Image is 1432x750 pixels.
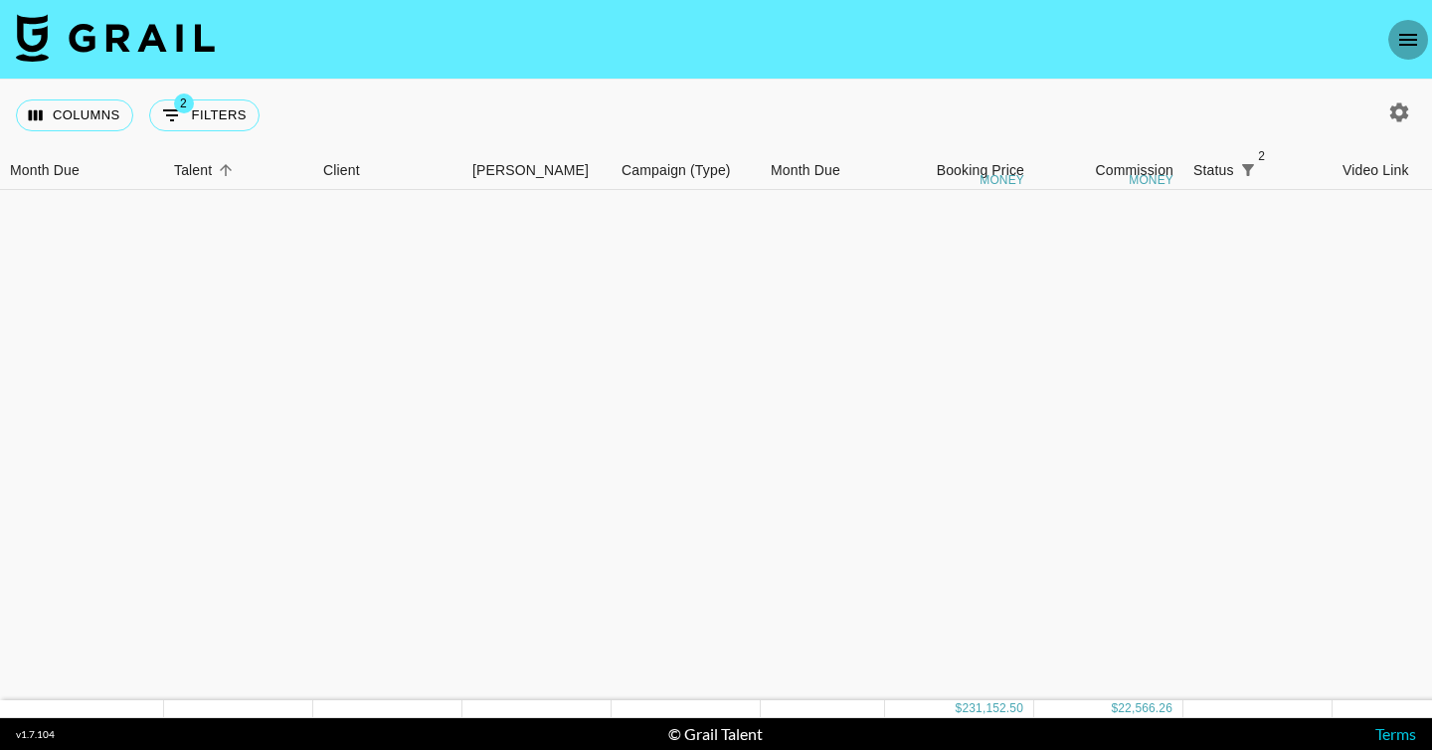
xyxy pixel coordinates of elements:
[1262,156,1290,184] button: Sort
[1111,700,1118,717] div: $
[622,151,731,190] div: Campaign (Type)
[1375,724,1416,743] a: Terms
[612,151,761,190] div: Campaign (Type)
[1118,700,1172,717] div: 22,566.26
[1252,146,1272,166] span: 2
[10,151,80,190] div: Month Due
[1193,151,1234,190] div: Status
[212,156,240,184] button: Sort
[962,700,1023,717] div: 231,152.50
[1234,156,1262,184] div: 2 active filters
[16,99,133,131] button: Select columns
[1129,174,1173,186] div: money
[1342,151,1409,190] div: Video Link
[472,151,589,190] div: [PERSON_NAME]
[16,728,55,741] div: v 1.7.104
[462,151,612,190] div: Booker
[668,724,763,744] div: © Grail Talent
[1388,20,1428,60] button: open drawer
[937,151,1024,190] div: Booking Price
[16,14,215,62] img: Grail Talent
[323,151,360,190] div: Client
[174,94,194,113] span: 2
[1095,151,1173,190] div: Commission
[1183,151,1333,190] div: Status
[174,151,212,190] div: Talent
[164,151,313,190] div: Talent
[1234,156,1262,184] button: Show filters
[980,174,1024,186] div: money
[149,99,260,131] button: Show filters
[956,700,963,717] div: $
[313,151,462,190] div: Client
[761,151,885,190] div: Month Due
[771,151,840,190] div: Month Due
